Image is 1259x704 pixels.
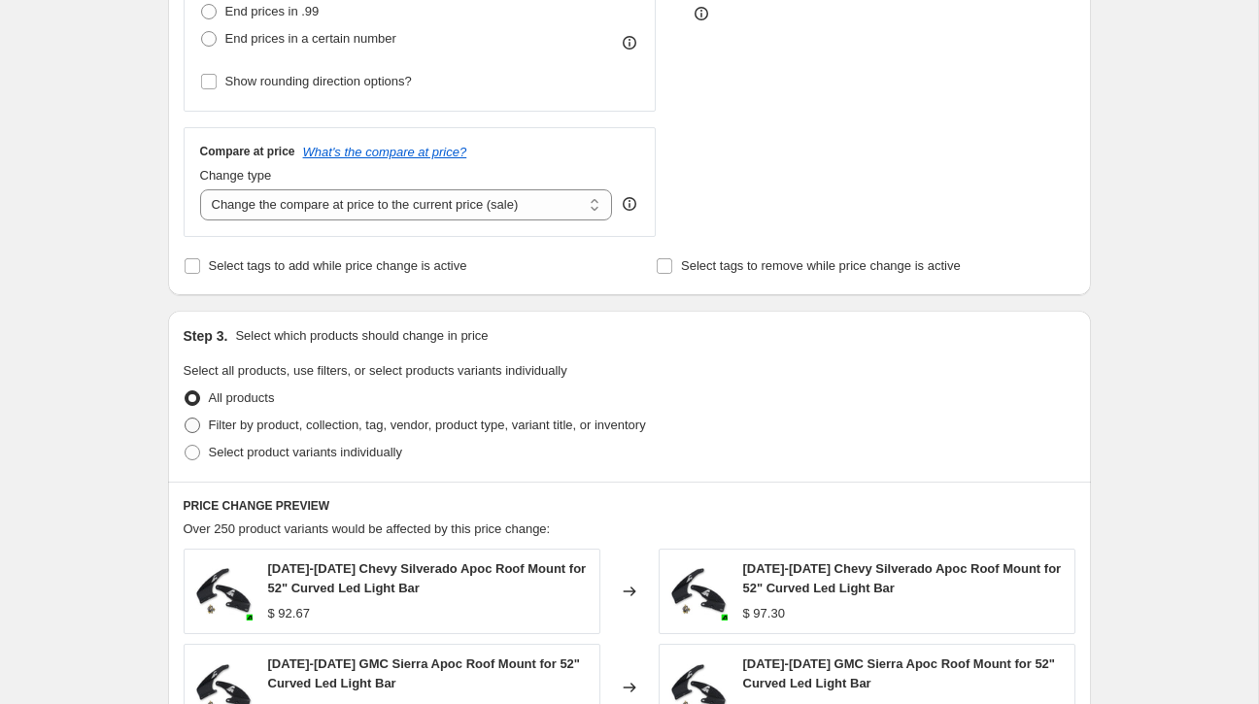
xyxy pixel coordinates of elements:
[235,326,488,346] p: Select which products should change in price
[209,258,467,273] span: Select tags to add while price change is active
[209,390,275,405] span: All products
[200,168,272,183] span: Change type
[743,561,1062,595] span: [DATE]-[DATE] Chevy Silverado Apoc Roof Mount for 52" Curved Led Light Bar
[669,562,728,620] img: 2007-2013-Chevy-Silverado-Apoc-Roof-Mount-for-52_-Curved-Led-Light-Bar-Apoc-Industries-54641387_8...
[268,561,587,595] span: [DATE]-[DATE] Chevy Silverado Apoc Roof Mount for 52" Curved Led Light Bar
[681,258,961,273] span: Select tags to remove while price change is active
[209,418,646,432] span: Filter by product, collection, tag, vendor, product type, variant title, or inventory
[268,656,581,690] span: [DATE]-[DATE] GMC Sierra Apoc Roof Mount for 52" Curved Led Light Bar
[200,144,295,159] h3: Compare at price
[184,326,228,346] h2: Step 3.
[620,194,639,214] div: help
[184,521,551,536] span: Over 250 product variants would be affected by this price change:
[268,606,310,620] span: $ 92.67
[184,363,567,378] span: Select all products, use filters, or select products variants individually
[209,445,402,459] span: Select product variants individually
[184,498,1075,514] h6: PRICE CHANGE PREVIEW
[194,562,253,620] img: 2007-2013-Chevy-Silverado-Apoc-Roof-Mount-for-52_-Curved-Led-Light-Bar-Apoc-Industries-54641387_8...
[743,606,785,620] span: $ 97.30
[225,4,320,18] span: End prices in .99
[743,656,1056,690] span: [DATE]-[DATE] GMC Sierra Apoc Roof Mount for 52" Curved Led Light Bar
[225,74,412,88] span: Show rounding direction options?
[225,31,396,46] span: End prices in a certain number
[303,145,467,159] button: What's the compare at price?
